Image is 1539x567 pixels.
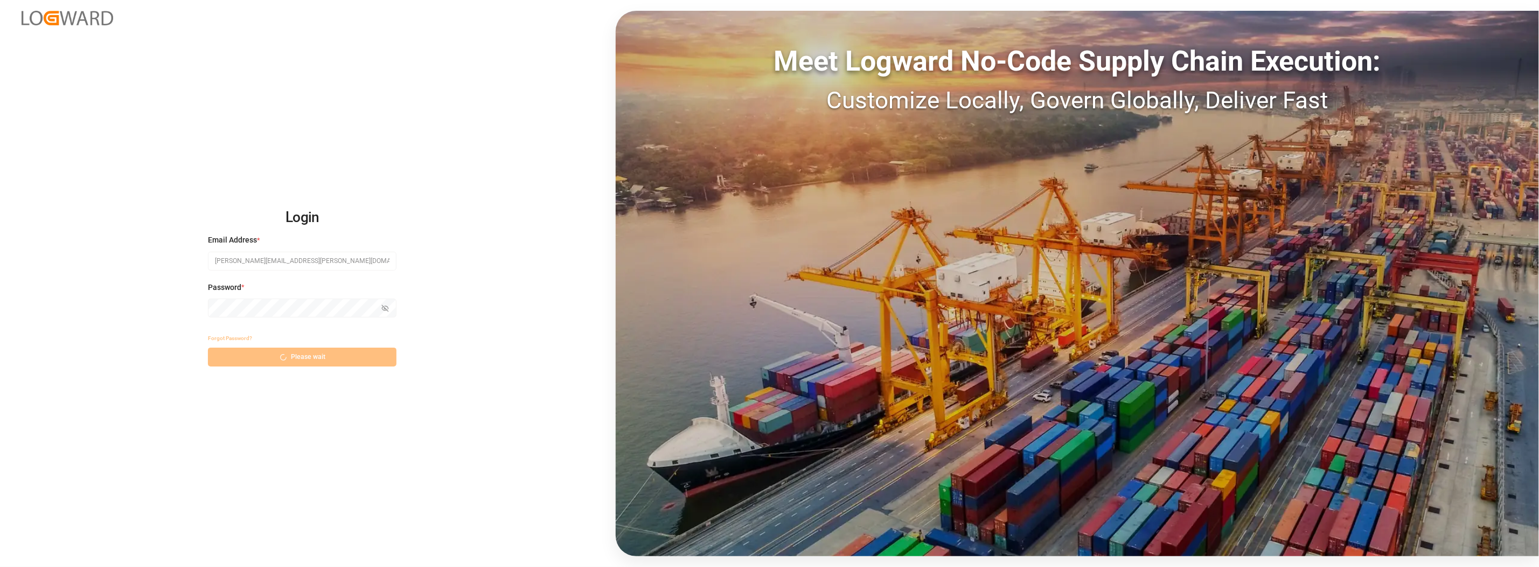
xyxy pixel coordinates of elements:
[208,282,241,293] span: Password
[208,252,396,271] input: Enter your email
[616,82,1539,118] div: Customize Locally, Govern Globally, Deliver Fast
[22,11,113,25] img: Logward_new_orange.png
[208,234,257,246] span: Email Address
[208,200,396,235] h2: Login
[616,40,1539,82] div: Meet Logward No-Code Supply Chain Execution:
